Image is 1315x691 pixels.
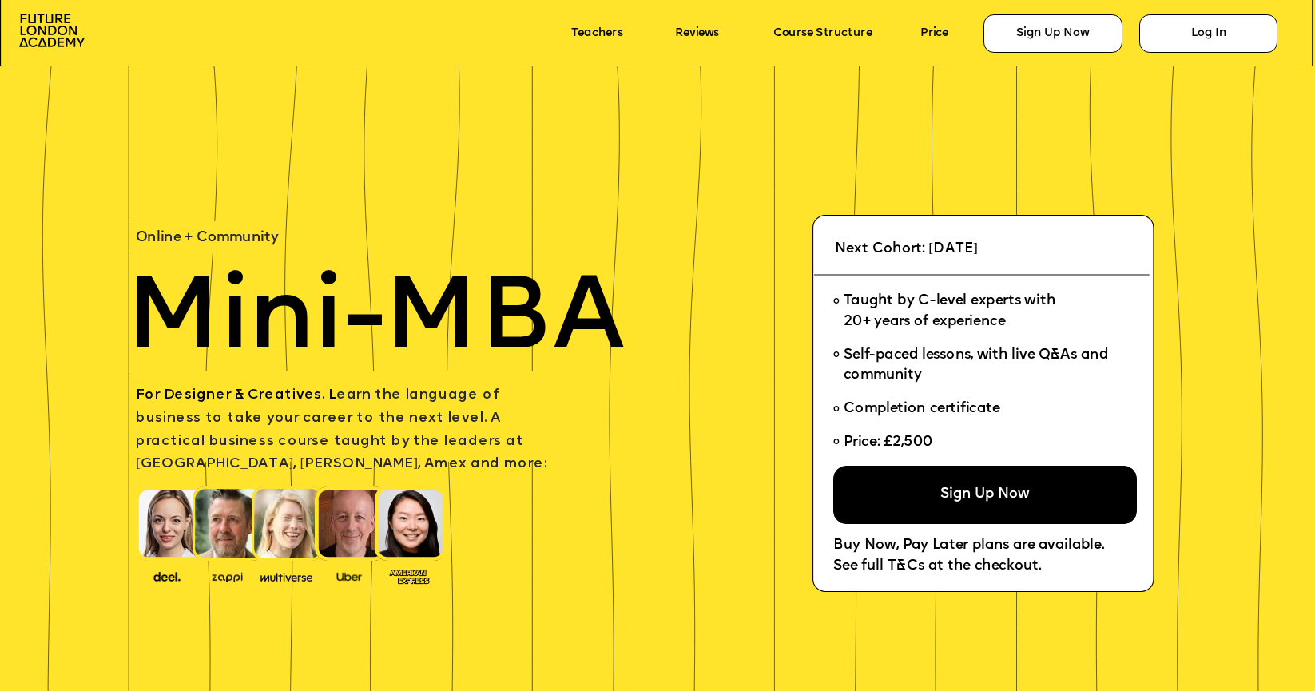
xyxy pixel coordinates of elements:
span: Next Cohort: [DATE] [835,242,978,256]
span: earn the language of business to take your career to the next level. A practical business course ... [136,388,546,471]
img: image-b2f1584c-cbf7-4a77-bbe0-f56ae6ee31f2.png [201,569,252,583]
img: image-b7d05013-d886-4065-8d38-3eca2af40620.png [256,567,317,584]
span: Online + Community [136,231,278,245]
span: Price: £2,500 [844,435,934,450]
span: Taught by C-level experts with 20+ years of experience [844,295,1055,329]
img: image-93eab660-639c-4de6-957c-4ae039a0235a.png [384,566,435,585]
a: Reviews [675,27,719,40]
span: Buy Now, Pay Later plans are available. [833,538,1104,553]
span: Mini-MBA [126,271,625,374]
a: Price [920,27,948,40]
a: Teachers [571,27,622,40]
span: Self-paced lessons, with live Q&As and community [844,348,1112,383]
img: image-388f4489-9820-4c53-9b08-f7df0b8d4ae2.png [141,567,193,584]
img: image-aac980e9-41de-4c2d-a048-f29dd30a0068.png [19,14,85,48]
span: For Designer & Creatives. L [136,388,336,403]
span: Completion certificate [844,402,1000,416]
span: See full T&Cs at the checkout. [833,559,1041,574]
img: image-99cff0b2-a396-4aab-8550-cf4071da2cb9.png [324,569,375,583]
a: Course Structure [773,27,872,40]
